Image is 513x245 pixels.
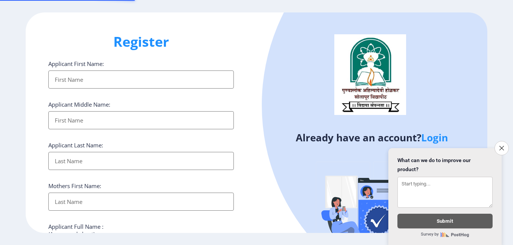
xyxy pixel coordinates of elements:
label: Applicant First Name: [48,60,104,67]
label: Applicant Middle Name: [48,101,110,108]
h4: Already have an account? [262,132,482,144]
label: Applicant Last Name: [48,141,103,149]
input: First Name [48,70,234,89]
input: First Name [48,111,234,129]
h1: Register [48,33,234,51]
label: Mothers First Name: [48,182,101,190]
a: Login [421,131,448,144]
label: Applicant Full Name : (As on marksheet) [48,223,104,238]
img: logo [334,34,406,115]
input: Last Name [48,193,234,211]
input: Last Name [48,152,234,170]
